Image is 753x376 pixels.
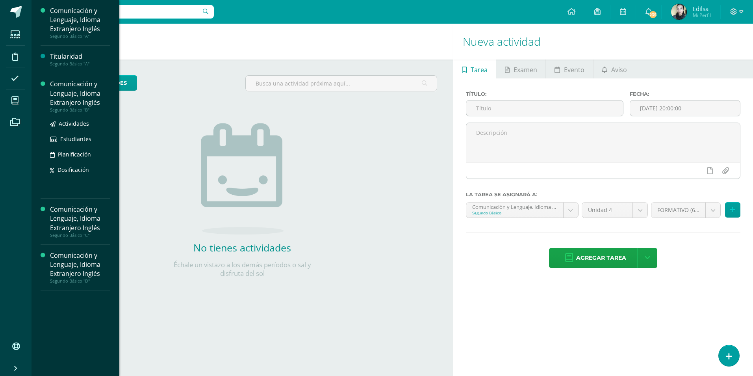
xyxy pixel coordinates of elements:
[50,6,110,39] a: Comunicación y Lenguaje, Idioma Extranjero InglésSegundo Básico "A"
[50,52,110,67] a: TitularidadSegundo Básico "A"
[496,60,545,78] a: Examen
[514,60,537,79] span: Examen
[50,52,110,61] div: Titularidad
[576,248,626,268] span: Agregar tarea
[630,91,740,97] label: Fecha:
[630,101,740,116] input: Fecha de entrega
[546,60,593,78] a: Evento
[50,150,110,159] a: Planificación
[50,80,110,107] div: Comunicación y Lenguaje, Idioma Extranjero Inglés
[60,135,91,143] span: Estudiantes
[651,203,720,218] a: FORMATIVO (60.0%)
[50,107,110,113] div: Segundo Básico "B"
[57,166,89,173] span: Dosificación
[649,10,657,19] span: 235
[466,91,623,97] label: Título:
[582,203,647,218] a: Unidad 4
[50,251,110,278] div: Comunicación y Lenguaje, Idioma Extranjero Inglés
[453,60,496,78] a: Tarea
[58,151,91,158] span: Planificación
[50,6,110,34] div: Comunicación y Lenguaje, Idioma Extranjero Inglés
[472,203,557,210] div: Comunicación y Lenguaje, Idioma Extranjero Inglés 'A'
[593,60,636,78] a: Aviso
[463,24,744,60] h1: Nueva actividad
[50,134,110,143] a: Estudiantes
[693,12,711,19] span: Mi Perfil
[50,165,110,174] a: Dosificación
[41,24,443,60] h1: Actividades
[163,241,321,254] h2: No tienes actividades
[201,123,284,235] img: no_activities.png
[50,278,110,284] div: Segundo Básico "D"
[50,251,110,284] a: Comunicación y Lenguaje, Idioma Extranjero InglésSegundo Básico "D"
[163,261,321,278] p: Échale un vistazo a los demás períodos o sal y disfruta del sol
[50,205,110,232] div: Comunicación y Lenguaje, Idioma Extranjero Inglés
[466,101,623,116] input: Título
[611,60,627,79] span: Aviso
[466,203,578,218] a: Comunicación y Lenguaje, Idioma Extranjero Inglés 'A'Segundo Básico
[50,80,110,112] a: Comunicación y Lenguaje, Idioma Extranjero InglésSegundo Básico "B"
[246,76,437,91] input: Busca una actividad próxima aquí...
[466,192,740,197] label: La tarea se asignará a:
[471,60,488,79] span: Tarea
[564,60,584,79] span: Evento
[50,205,110,238] a: Comunicación y Lenguaje, Idioma Extranjero InglésSegundo Básico "C"
[472,210,557,216] div: Segundo Básico
[657,203,699,218] span: FORMATIVO (60.0%)
[59,120,89,127] span: Actividades
[50,119,110,128] a: Actividades
[50,233,110,238] div: Segundo Básico "C"
[50,61,110,67] div: Segundo Básico "A"
[693,5,711,13] span: Edilsa
[37,5,214,19] input: Busca un usuario...
[50,34,110,39] div: Segundo Básico "A"
[588,203,627,218] span: Unidad 4
[671,4,687,20] img: 464bce3dffee38d2bb2667354865907a.png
